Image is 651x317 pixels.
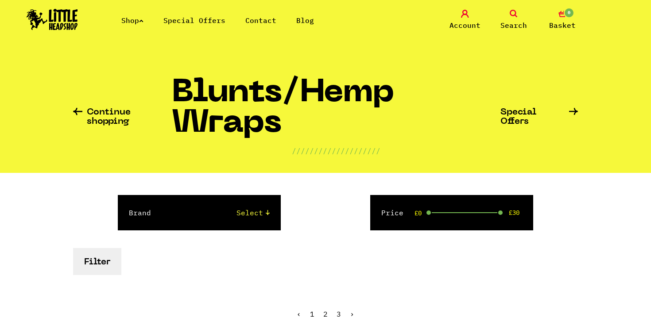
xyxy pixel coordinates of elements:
[509,209,519,216] span: £30
[163,16,225,25] a: Special Offers
[121,16,143,25] a: Shop
[129,207,151,218] label: Brand
[492,10,536,31] a: Search
[292,145,380,156] p: ////////////////////
[245,16,276,25] a: Contact
[172,78,500,145] h1: Blunts/Hemp Wraps
[73,248,121,275] button: Filter
[27,9,78,30] img: Little Head Shop Logo
[549,20,576,31] span: Basket
[564,8,574,18] span: 0
[415,210,422,217] span: £0
[73,108,172,126] a: Continue shopping
[540,10,585,31] a: 0 Basket
[500,108,578,126] a: Special Offers
[296,16,314,25] a: Blog
[381,207,403,218] label: Price
[449,20,480,31] span: Account
[500,20,527,31] span: Search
